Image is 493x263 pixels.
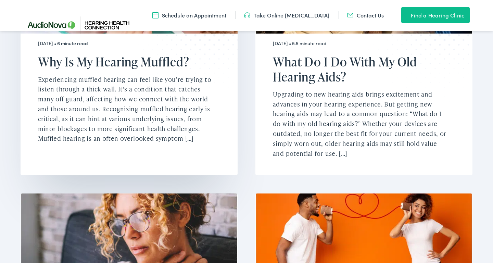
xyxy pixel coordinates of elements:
p: Upgrading to new hearing aids brings excitement and advances in your hearing experience. But gett... [273,89,446,159]
p: Experiencing muffled hearing can feel like you’re trying to listen through a thick wall. It’s a c... [38,75,212,144]
h2: Why Is My Hearing Muffled? [38,54,212,69]
img: utility icon [244,11,250,19]
a: Take Online [MEDICAL_DATA] [244,11,329,19]
a: Schedule an Appointment [152,11,226,19]
div: [DATE] • 6 minute read [38,40,212,46]
img: utility icon [347,11,353,19]
a: Find a Hearing Clinic [401,7,470,23]
h2: What Do I Do With My Old Hearing Aids? [273,54,446,84]
img: utility icon [401,11,407,19]
img: utility icon [152,11,159,19]
a: Contact Us [347,11,384,19]
div: [DATE] • 5.5 minute read [273,40,446,46]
